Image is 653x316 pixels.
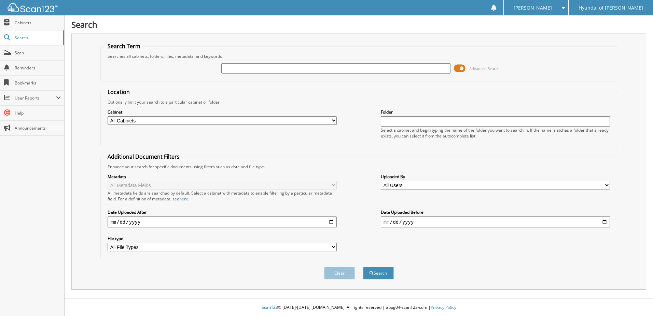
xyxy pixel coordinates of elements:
span: Help [15,110,61,116]
label: Date Uploaded Before [381,209,610,215]
div: All metadata fields are searched by default. Select a cabinet with metadata to enable filtering b... [108,190,337,202]
iframe: Chat Widget [619,283,653,316]
label: Metadata [108,174,337,180]
span: [PERSON_NAME] [514,6,552,10]
input: start [108,216,337,227]
span: Search [15,35,60,41]
legend: Search Term [104,42,144,50]
button: Search [363,267,394,279]
input: end [381,216,610,227]
label: Uploaded By [381,174,610,180]
a: Privacy Policy [431,304,456,310]
h1: Search [71,19,646,30]
span: Reminders [15,65,61,71]
div: © [DATE]-[DATE] [DOMAIN_NAME]. All rights reserved | appg04-scan123-com | [65,299,653,316]
span: Advanced Search [469,66,500,71]
div: Searches all cabinets, folders, files, metadata, and keywords [104,53,613,59]
span: Scan [15,50,61,56]
legend: Location [104,88,133,96]
div: Select a cabinet and begin typing the name of the folder you want to search in. If the name match... [381,127,610,139]
label: Cabinet [108,109,337,115]
label: File type [108,236,337,241]
span: Scan123 [262,304,278,310]
label: Date Uploaded After [108,209,337,215]
span: Announcements [15,125,61,131]
a: here [179,196,188,202]
span: Bookmarks [15,80,61,86]
img: scan123-logo-white.svg [7,3,58,12]
div: Enhance your search for specific documents using filters such as date and file type. [104,164,613,170]
div: Optionally limit your search to a particular cabinet or folder [104,99,613,105]
legend: Additional Document Filters [104,153,183,160]
span: Hyundai of [PERSON_NAME] [579,6,643,10]
span: User Reports [15,95,56,101]
span: Cabinets [15,20,61,26]
button: Clear [324,267,355,279]
label: Folder [381,109,610,115]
